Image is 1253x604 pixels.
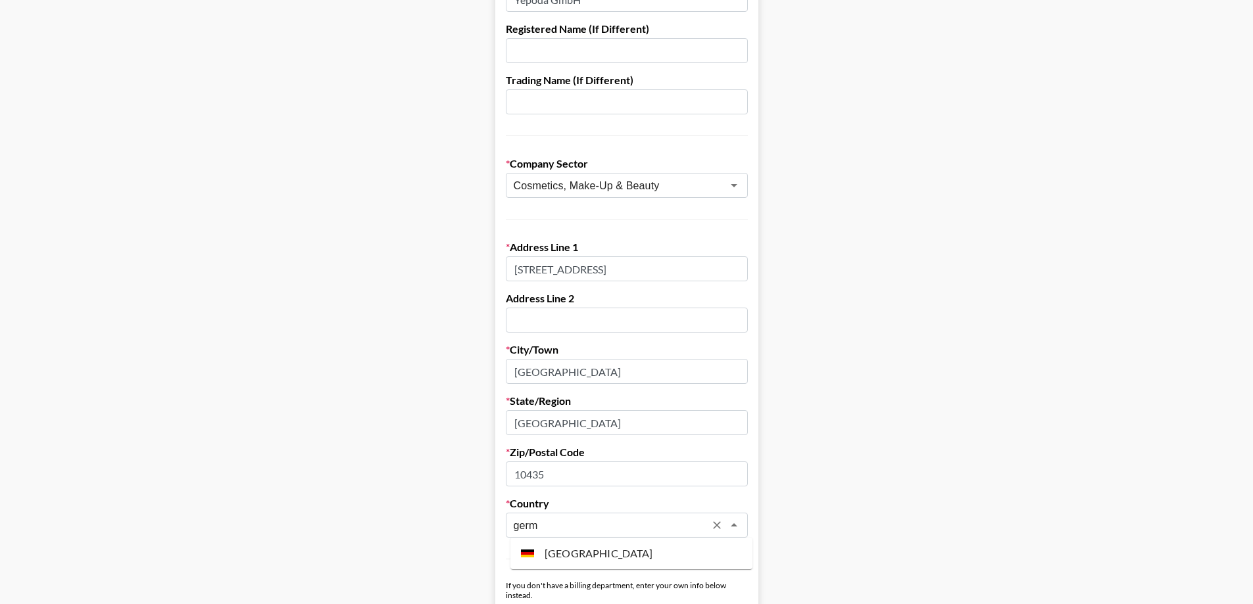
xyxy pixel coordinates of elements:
[506,343,748,356] label: City/Town
[725,176,743,195] button: Open
[708,516,726,534] button: Clear
[506,497,748,510] label: Country
[510,543,752,564] li: [GEOGRAPHIC_DATA]
[506,74,748,87] label: Trading Name (If Different)
[506,241,748,254] label: Address Line 1
[725,516,743,534] button: Close
[506,22,748,35] label: Registered Name (If Different)
[506,394,748,407] label: State/Region
[506,446,748,459] label: Zip/Postal Code
[506,157,748,170] label: Company Sector
[506,292,748,305] label: Address Line 2
[506,580,748,600] div: If you don't have a billing department, enter your own info below instead.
